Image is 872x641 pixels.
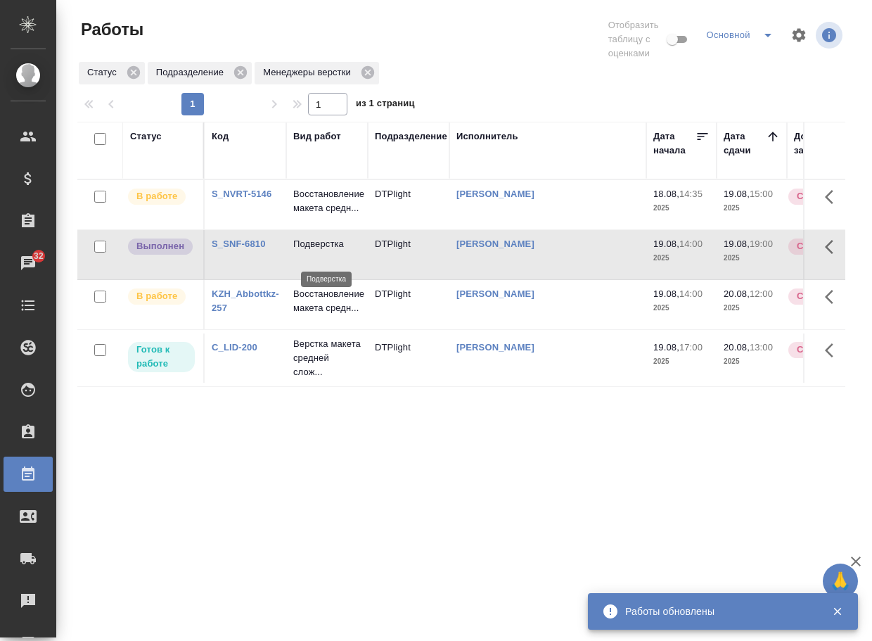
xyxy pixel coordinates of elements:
p: 2025 [653,301,710,315]
td: DTPlight [368,280,449,329]
p: В работе [136,189,177,203]
div: Подразделение [148,62,252,84]
p: Готов к работе [136,343,186,371]
p: Срочный [797,289,839,303]
button: 🙏 [823,564,858,599]
div: Менеджеры верстки [255,62,379,84]
div: Статус [79,62,145,84]
p: Срочный [797,189,839,203]
div: Дата начала [653,129,695,158]
p: Срочный [797,239,839,253]
p: 2025 [724,251,780,265]
p: 19.08, [653,342,679,353]
p: 2025 [653,251,710,265]
a: [PERSON_NAME] [456,288,534,299]
span: Отобразить таблицу с оценками [608,18,665,61]
button: Закрыть [823,605,852,618]
a: KZH_Abbottkz-257 [212,288,279,313]
p: 15:00 [750,189,773,199]
div: Исполнитель [456,129,518,144]
p: 14:35 [679,189,703,199]
div: Исполнитель завершил работу [127,237,196,256]
div: Подразделение [375,129,447,144]
span: Работы [77,18,143,41]
p: 18.08, [653,189,679,199]
p: 19.08, [653,288,679,299]
p: Верстка макета средней слож... [293,337,361,379]
p: 20.08, [724,288,750,299]
p: Срочный [797,343,839,357]
td: DTPlight [368,180,449,229]
p: 14:00 [679,239,703,249]
p: В работе [136,289,177,303]
a: S_NVRT-5146 [212,189,271,199]
p: 2025 [724,355,780,369]
div: Исполнитель выполняет работу [127,187,196,206]
td: DTPlight [368,334,449,383]
p: Выполнен [136,239,184,253]
a: [PERSON_NAME] [456,342,534,353]
a: S_SNF-6810 [212,239,266,249]
p: 14:00 [679,288,703,299]
p: 19.08, [724,239,750,249]
p: 19.08, [653,239,679,249]
p: 19:00 [750,239,773,249]
p: 2025 [653,355,710,369]
p: Менеджеры верстки [263,65,356,80]
a: 32 [4,246,53,281]
button: Здесь прячутся важные кнопки [816,334,850,367]
p: 2025 [724,201,780,215]
a: [PERSON_NAME] [456,189,534,199]
p: 13:00 [750,342,773,353]
p: Восстановление макета средн... [293,287,361,315]
div: Доп. статус заказа [794,129,868,158]
p: Восстановление макета средн... [293,187,361,215]
div: split button [703,24,782,46]
div: Код [212,129,229,144]
div: Статус [130,129,162,144]
div: Вид работ [293,129,341,144]
p: 17:00 [679,342,703,353]
p: Подверстка [293,237,361,251]
button: Здесь прячутся важные кнопки [816,180,850,214]
a: C_LID-200 [212,342,257,353]
span: 🙏 [828,566,852,596]
p: 19.08, [724,189,750,199]
a: [PERSON_NAME] [456,239,534,249]
span: 32 [25,249,52,263]
div: Дата сдачи [724,129,766,158]
div: Работы обновлены [625,604,811,618]
p: 2025 [724,301,780,315]
p: 2025 [653,201,710,215]
p: 12:00 [750,288,773,299]
span: из 1 страниц [356,95,415,115]
p: Подразделение [156,65,229,80]
div: Исполнитель выполняет работу [127,287,196,306]
p: 20.08, [724,342,750,353]
td: DTPlight [368,230,449,279]
p: Статус [87,65,122,80]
